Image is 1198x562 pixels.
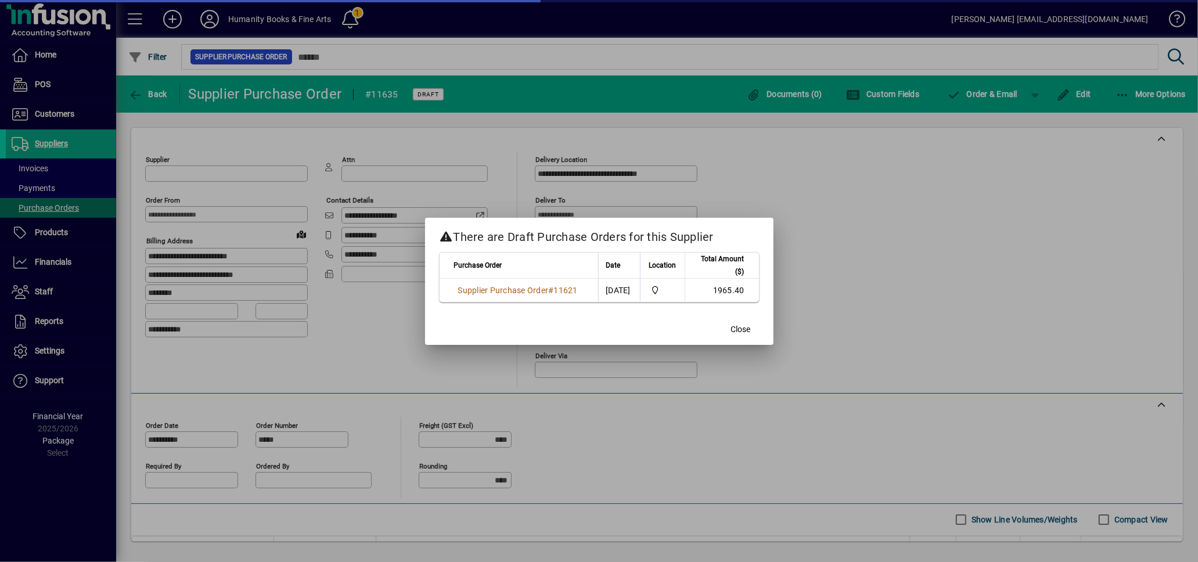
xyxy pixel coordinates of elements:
[731,323,751,336] span: Close
[685,279,759,302] td: 1965.40
[722,319,760,340] button: Close
[554,286,578,295] span: 11621
[647,284,678,297] span: Humanity Books & Fine Art Supplies
[649,259,676,272] span: Location
[425,218,774,251] h2: There are Draft Purchase Orders for this Supplier
[692,253,744,278] span: Total Amount ($)
[598,279,640,302] td: [DATE]
[454,284,582,297] a: Supplier Purchase Order#11621
[454,259,502,272] span: Purchase Order
[606,259,620,272] span: Date
[458,286,549,295] span: Supplier Purchase Order
[548,286,553,295] span: #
